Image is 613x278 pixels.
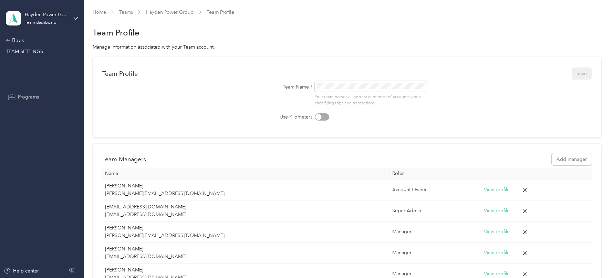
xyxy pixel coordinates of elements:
[392,207,478,215] div: Super Admin
[25,21,56,25] div: Team dashboard
[484,186,510,194] button: View profile
[4,267,39,275] button: Help center
[18,93,39,101] span: Programs
[93,9,106,15] a: Home
[93,29,139,36] h1: Team Profile
[392,186,478,194] div: Account Owner
[105,224,387,232] p: [PERSON_NAME]
[392,270,478,278] div: Manager
[207,9,234,16] span: Team Profile
[102,155,146,164] h2: Team Managers
[6,49,43,54] span: TEAM SETTINGS
[315,94,427,106] p: Your team name will appear in members’ accounts when classifying trips and transactions.
[105,203,387,211] p: [EMAIL_ADDRESS][DOMAIN_NAME]
[392,249,478,257] div: Manager
[119,9,133,15] a: Teams
[105,266,387,274] p: [PERSON_NAME]
[484,207,510,215] button: View profile
[389,168,481,179] th: Roles
[105,190,387,197] p: [PERSON_NAME][EMAIL_ADDRESS][DOMAIN_NAME]
[105,253,387,260] p: [EMAIL_ADDRESS][DOMAIN_NAME]
[105,232,387,239] p: [PERSON_NAME][EMAIL_ADDRESS][DOMAIN_NAME]
[146,9,194,15] a: Hayden Power Group
[552,153,592,165] button: Add manager
[484,228,510,236] button: View profile
[105,211,387,218] p: [EMAIL_ADDRESS][DOMAIN_NAME]
[574,239,613,278] iframe: Everlance-gr Chat Button Frame
[250,83,312,91] label: Team Name
[25,11,68,18] div: Hayden Power Group
[105,182,387,190] p: [PERSON_NAME]
[93,43,601,51] div: Manage information associated with your Team account.
[250,113,312,121] label: Use Kilometers
[484,270,510,278] button: View profile
[105,245,387,253] p: [PERSON_NAME]
[484,249,510,257] button: View profile
[102,168,389,179] th: Name
[102,70,138,77] div: Team Profile
[392,228,478,236] div: Manager
[6,36,75,44] div: Back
